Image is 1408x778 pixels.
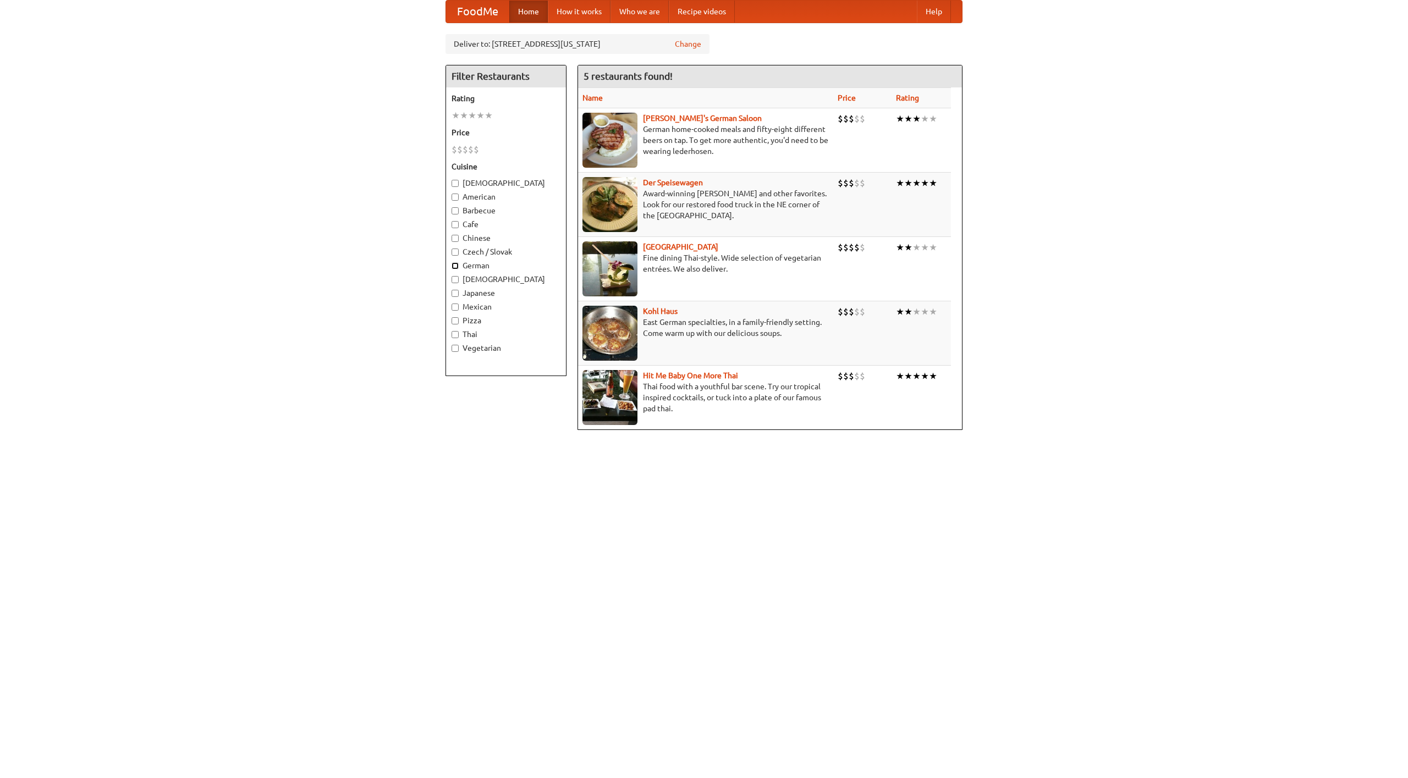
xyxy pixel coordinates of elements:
li: $ [849,370,854,382]
li: $ [854,113,860,125]
li: $ [854,177,860,189]
li: $ [838,306,843,318]
div: Deliver to: [STREET_ADDRESS][US_STATE] [446,34,710,54]
a: [PERSON_NAME]'s German Saloon [643,114,762,123]
label: Thai [452,329,560,340]
li: $ [463,144,468,156]
li: $ [860,241,865,253]
label: German [452,260,560,271]
input: American [452,194,459,201]
li: $ [838,241,843,253]
a: Rating [896,93,919,102]
p: Thai food with a youthful bar scene. Try our tropical inspired cocktails, or tuck into a plate of... [582,381,829,414]
label: Pizza [452,315,560,326]
li: ★ [912,177,921,189]
label: Vegetarian [452,343,560,354]
input: German [452,262,459,269]
li: ★ [912,241,921,253]
li: ★ [921,113,929,125]
li: ★ [929,306,937,318]
li: ★ [929,241,937,253]
p: German home-cooked meals and fifty-eight different beers on tap. To get more authentic, you'd nee... [582,124,829,157]
li: ★ [904,177,912,189]
li: $ [452,144,457,156]
input: [DEMOGRAPHIC_DATA] [452,180,459,187]
li: $ [843,113,849,125]
a: FoodMe [446,1,509,23]
li: $ [854,306,860,318]
li: $ [860,306,865,318]
li: ★ [904,113,912,125]
h5: Rating [452,93,560,104]
input: Czech / Slovak [452,249,459,256]
a: [GEOGRAPHIC_DATA] [643,242,718,251]
li: ★ [485,109,493,122]
img: esthers.jpg [582,113,637,168]
li: ★ [904,306,912,318]
label: [DEMOGRAPHIC_DATA] [452,178,560,189]
li: ★ [896,113,904,125]
h5: Price [452,127,560,138]
ng-pluralize: 5 restaurants found! [584,71,673,81]
p: Award-winning [PERSON_NAME] and other favorites. Look for our restored food truck in the NE corne... [582,188,829,221]
label: American [452,191,560,202]
li: $ [468,144,474,156]
li: ★ [460,109,468,122]
li: $ [457,144,463,156]
li: $ [843,370,849,382]
li: ★ [896,241,904,253]
li: ★ [921,177,929,189]
li: $ [854,241,860,253]
input: Barbecue [452,207,459,214]
a: Home [509,1,548,23]
b: Kohl Haus [643,307,678,316]
input: Mexican [452,304,459,311]
img: speisewagen.jpg [582,177,637,232]
li: $ [838,177,843,189]
a: Der Speisewagen [643,178,703,187]
li: $ [849,113,854,125]
li: ★ [912,306,921,318]
li: $ [860,370,865,382]
li: ★ [904,370,912,382]
a: Change [675,38,701,49]
label: Japanese [452,288,560,299]
img: satay.jpg [582,241,637,296]
label: Cafe [452,219,560,230]
label: Chinese [452,233,560,244]
label: Mexican [452,301,560,312]
li: ★ [929,113,937,125]
h4: Filter Restaurants [446,65,566,87]
li: ★ [452,109,460,122]
input: Thai [452,331,459,338]
li: ★ [929,370,937,382]
h5: Cuisine [452,161,560,172]
a: Help [917,1,951,23]
li: ★ [921,370,929,382]
li: ★ [912,113,921,125]
li: ★ [896,177,904,189]
a: Hit Me Baby One More Thai [643,371,738,380]
img: kohlhaus.jpg [582,306,637,361]
li: ★ [921,241,929,253]
li: $ [474,144,479,156]
input: Vegetarian [452,345,459,352]
input: Pizza [452,317,459,324]
li: $ [860,177,865,189]
li: $ [860,113,865,125]
li: ★ [921,306,929,318]
a: How it works [548,1,610,23]
li: $ [843,177,849,189]
input: Japanese [452,290,459,297]
li: ★ [896,306,904,318]
li: $ [854,370,860,382]
input: [DEMOGRAPHIC_DATA] [452,276,459,283]
li: ★ [476,109,485,122]
label: Barbecue [452,205,560,216]
li: $ [849,177,854,189]
a: Name [582,93,603,102]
